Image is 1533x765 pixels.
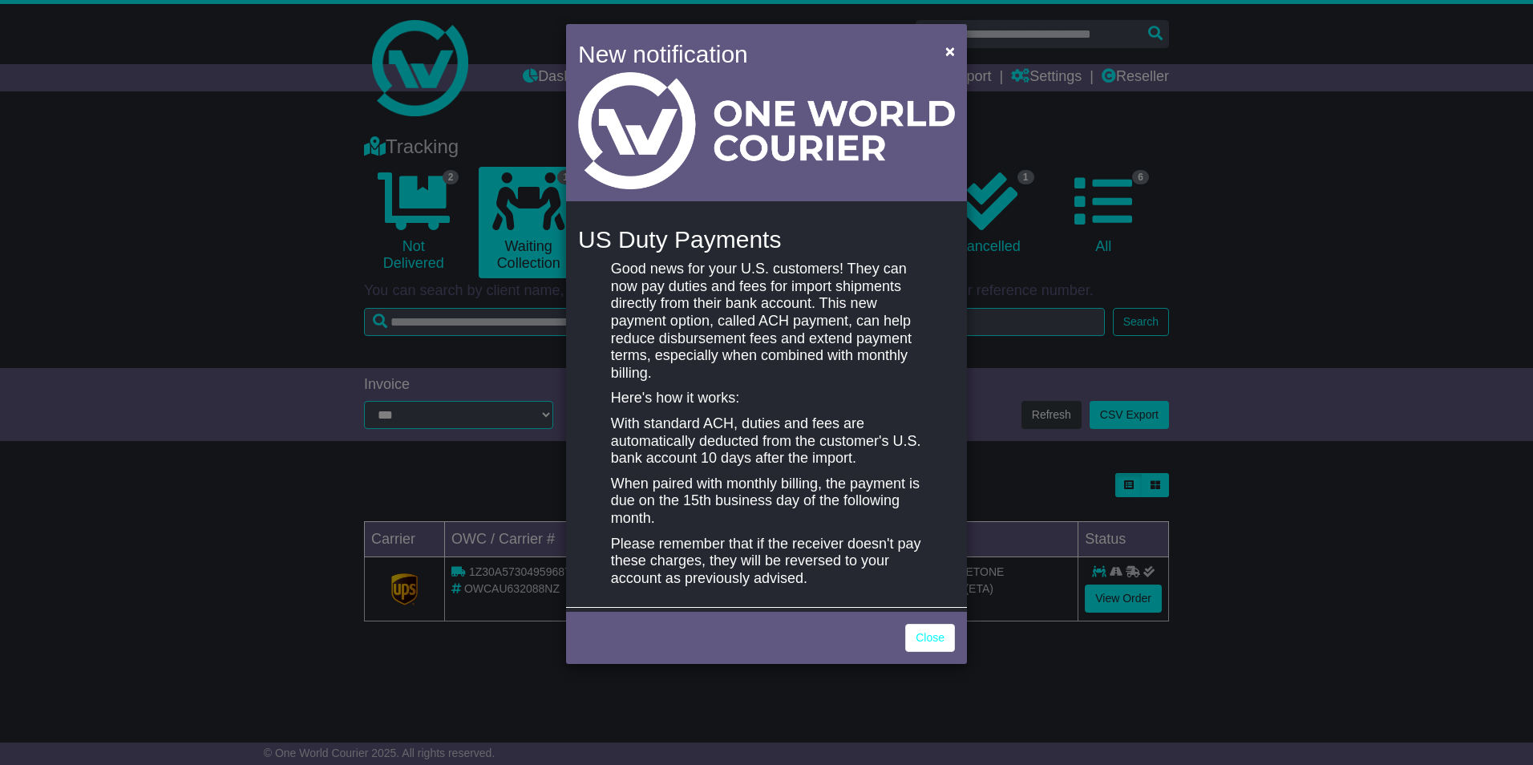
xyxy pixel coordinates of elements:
[611,415,922,467] p: With standard ACH, duties and fees are automatically deducted from the customer's U.S. bank accou...
[937,34,963,67] button: Close
[578,36,922,72] h4: New notification
[578,72,955,189] img: Light
[945,42,955,60] span: ×
[611,536,922,588] p: Please remember that if the receiver doesn't pay these charges, they will be reversed to your acc...
[905,624,955,652] a: Close
[611,261,922,382] p: Good news for your U.S. customers! They can now pay duties and fees for import shipments directly...
[611,476,922,528] p: When paired with monthly billing, the payment is due on the 15th business day of the following mo...
[578,226,955,253] h4: US Duty Payments
[611,390,922,407] p: Here's how it works:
